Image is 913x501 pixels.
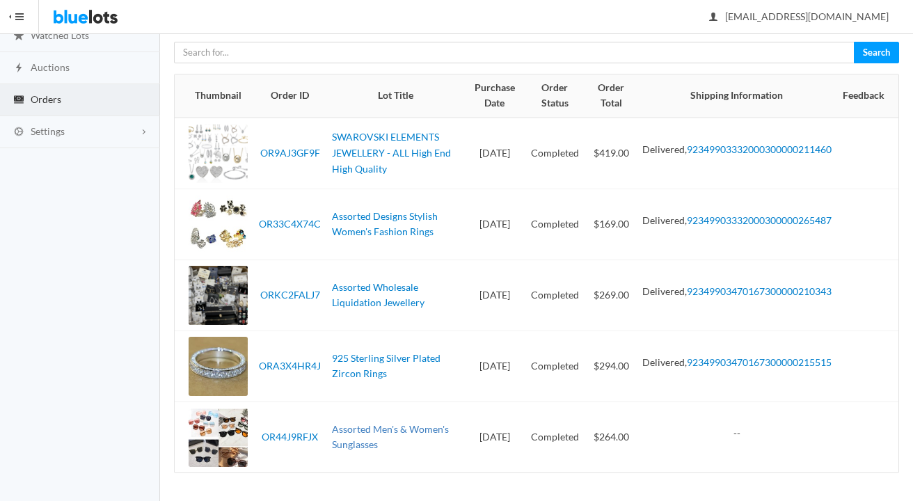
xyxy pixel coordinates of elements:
[585,118,637,189] td: $419.00
[642,426,832,442] li: --
[687,356,832,368] a: 92349903470167300000215515
[642,213,832,229] li: Delivered,
[174,42,855,63] input: Search for...
[332,281,424,309] a: Assorted Wholesale Liquidation Jewellery
[524,74,585,118] th: Order Status
[585,74,637,118] th: Order Total
[585,260,637,331] td: $269.00
[585,401,637,472] td: $264.00
[642,355,832,371] li: Delivered,
[524,189,585,260] td: Completed
[687,143,832,155] a: 92349903332000300000211460
[332,423,449,451] a: Assorted Men's & Women's Sunglasses
[585,189,637,260] td: $169.00
[12,126,26,139] ion-icon: cog
[332,352,440,380] a: 925 Sterling Silver Plated Zircon Rings
[31,93,61,105] span: Orders
[710,10,889,22] span: [EMAIL_ADDRESS][DOMAIN_NAME]
[466,74,524,118] th: Purchase Date
[332,210,438,238] a: Assorted Designs Stylish Women's Fashion Rings
[332,131,451,174] a: SWAROVSKI ELEMENTS JEWELLERY - ALL High End High Quality
[259,218,321,230] a: OR33C4X74C
[466,401,524,472] td: [DATE]
[687,214,832,226] a: 92349903332000300000265487
[637,74,837,118] th: Shipping Information
[259,360,321,372] a: ORA3X4HR4J
[12,62,26,75] ion-icon: flash
[524,118,585,189] td: Completed
[31,125,65,137] span: Settings
[466,118,524,189] td: [DATE]
[326,74,466,118] th: Lot Title
[854,42,899,63] button: Search
[31,29,89,41] span: Watched Lots
[260,147,320,159] a: OR9AJ3GF9F
[687,285,832,297] a: 92349903470167300000210343
[837,74,898,118] th: Feedback
[466,189,524,260] td: [DATE]
[466,331,524,401] td: [DATE]
[253,74,326,118] th: Order ID
[262,431,318,443] a: OR44J9RFJX
[524,401,585,472] td: Completed
[175,74,253,118] th: Thumbnail
[585,331,637,401] td: $294.00
[12,94,26,107] ion-icon: cash
[260,289,320,301] a: ORKC2FALJ7
[12,30,26,43] ion-icon: star
[31,61,70,73] span: Auctions
[706,11,720,24] ion-icon: person
[466,260,524,331] td: [DATE]
[524,260,585,331] td: Completed
[642,142,832,158] li: Delivered,
[524,331,585,401] td: Completed
[642,284,832,300] li: Delivered,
